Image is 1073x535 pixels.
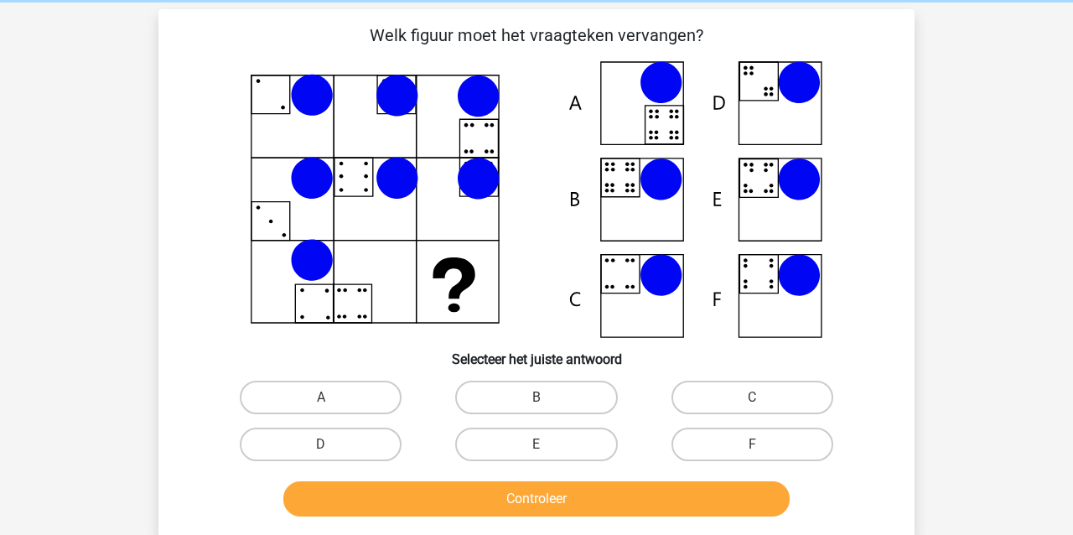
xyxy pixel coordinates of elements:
label: D [240,428,402,461]
label: C [671,381,833,414]
button: Controleer [283,481,790,517]
p: Welk figuur moet het vraagteken vervangen? [185,23,888,48]
label: F [671,428,833,461]
label: A [240,381,402,414]
label: B [455,381,617,414]
label: E [455,428,617,461]
h6: Selecteer het juiste antwoord [185,338,888,367]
